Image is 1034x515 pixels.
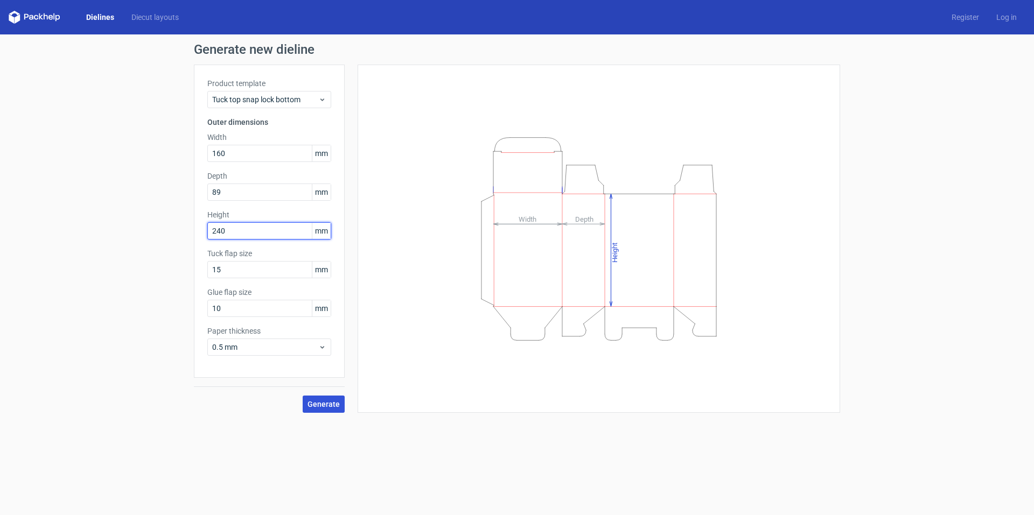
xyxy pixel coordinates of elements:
span: Generate [308,400,340,408]
label: Paper thickness [207,326,331,336]
a: Dielines [78,12,123,23]
span: 0.5 mm [212,342,318,352]
tspan: Depth [575,215,593,223]
a: Log in [988,12,1025,23]
label: Height [207,209,331,220]
span: mm [312,262,331,278]
a: Diecut layouts [123,12,187,23]
label: Width [207,132,331,143]
label: Glue flap size [207,287,331,298]
span: mm [312,223,331,239]
span: mm [312,300,331,316]
span: mm [312,184,331,200]
a: Register [943,12,988,23]
tspan: Width [519,215,536,223]
button: Generate [303,396,345,413]
span: mm [312,145,331,161]
label: Product template [207,78,331,89]
label: Depth [207,171,331,181]
tspan: Height [611,242,619,262]
h1: Generate new dieline [194,43,840,56]
span: Tuck top snap lock bottom [212,94,318,105]
label: Tuck flap size [207,248,331,259]
h3: Outer dimensions [207,117,331,128]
